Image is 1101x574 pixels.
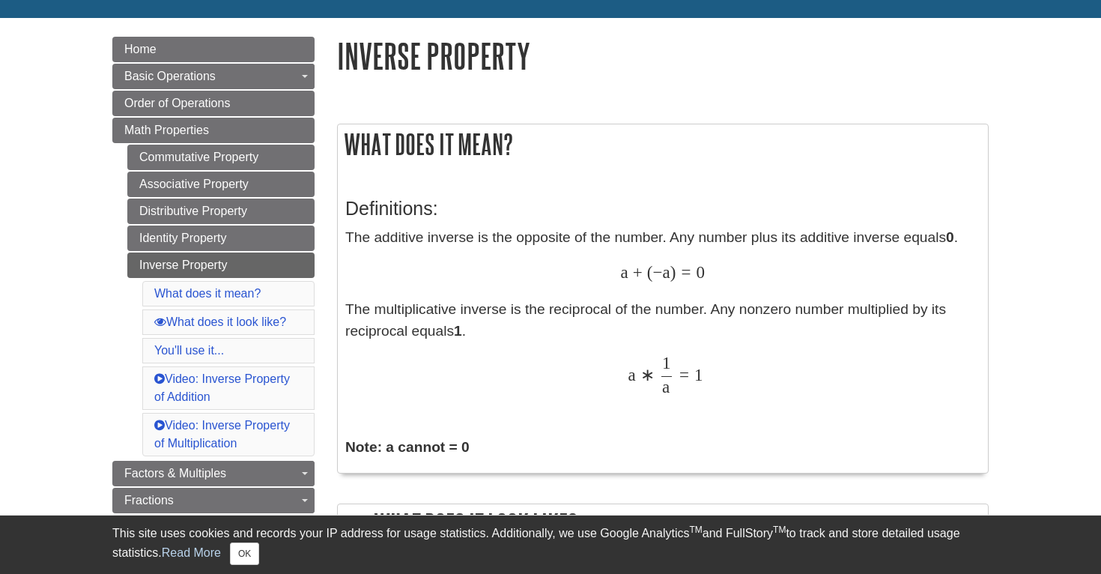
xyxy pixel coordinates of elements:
[230,543,259,565] button: Close
[662,377,670,396] span: a
[124,70,216,82] span: Basic Operations
[127,172,315,197] a: Associative Property
[454,323,462,339] strong: 1
[345,439,470,455] strong: Note: a cannot = 0
[127,226,315,251] a: Identity Property
[628,365,635,384] span: a
[620,262,628,282] span: a
[112,525,989,565] div: This site uses cookies and records your IP address for usage statistics. Additionally, we use Goo...
[628,262,643,282] span: +
[643,262,653,282] span: (
[773,525,786,535] sup: TM
[689,525,702,535] sup: TM
[662,353,671,372] span: 1
[676,262,691,282] span: =
[112,37,315,62] a: Home
[154,287,261,300] a: What does it mean?
[124,43,157,55] span: Home
[112,461,315,486] a: Factors & Multiples
[670,262,676,282] span: )
[345,227,980,393] p: The additive inverse is the opposite of the number. Any number plus its additive inverse equals ....
[154,372,290,403] a: Video: Inverse Property of Addition
[127,145,315,170] a: Commutative Property
[345,198,980,220] h3: Definitions:
[636,365,655,384] span: ∗
[112,91,315,116] a: Order of Operations
[154,315,286,328] a: What does it look like?
[162,546,221,559] a: Read More
[337,37,989,75] h1: Inverse Property
[127,253,315,278] a: Inverse Property
[652,262,662,282] span: −
[689,365,703,384] span: 1
[338,504,988,547] h2: What does it look like?
[154,344,224,357] a: You'll use it...
[946,229,954,245] strong: 0
[112,488,315,513] a: Fractions
[112,64,315,89] a: Basic Operations
[124,97,230,109] span: Order of Operations
[338,124,988,164] h2: What does it mean?
[674,365,689,384] span: =
[124,124,209,136] span: Math Properties
[124,494,174,507] span: Fractions
[127,199,315,224] a: Distributive Property
[112,118,315,143] a: Math Properties
[691,262,705,282] span: 0
[154,419,290,450] a: Video: Inverse Property of Multiplication
[124,467,226,480] span: Factors & Multiples
[662,262,670,282] span: a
